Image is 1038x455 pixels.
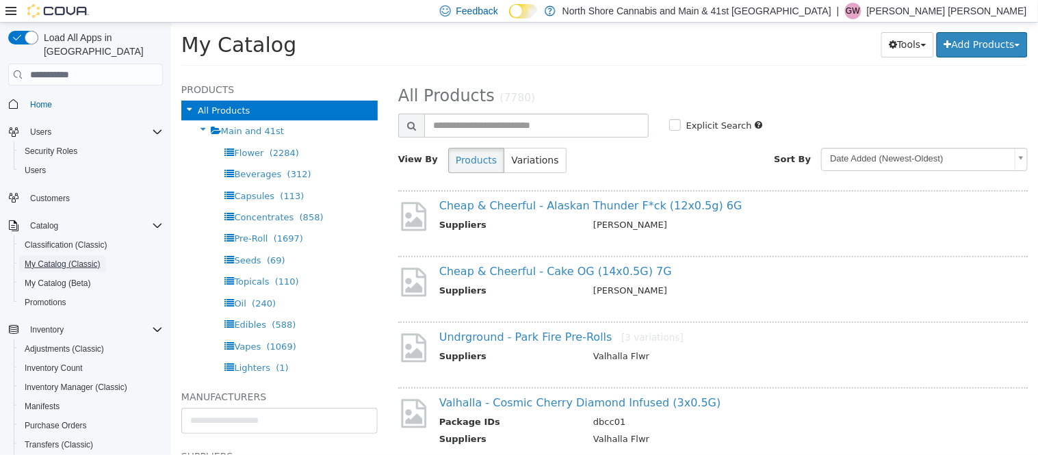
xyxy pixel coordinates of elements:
[27,83,79,93] span: All Products
[104,254,128,264] span: (110)
[19,341,109,357] a: Adjustments (Classic)
[25,95,163,112] span: Home
[96,233,114,243] span: (69)
[63,254,98,264] span: Topicals
[650,125,857,148] a: Date Added (Newest-Oldest)
[25,439,93,450] span: Transfers (Classic)
[268,261,412,278] th: Suppliers
[63,146,110,157] span: Beverages
[227,131,267,142] span: View By
[27,4,89,18] img: Cova
[19,275,163,291] span: My Catalog (Beta)
[227,374,258,408] img: missing-image.png
[19,294,72,311] a: Promotions
[19,256,163,272] span: My Catalog (Classic)
[651,126,838,147] span: Date Added (Newest-Oldest)
[25,322,163,338] span: Inventory
[25,124,163,140] span: Users
[25,124,57,140] button: Users
[63,297,95,307] span: Edibles
[38,31,163,58] span: Load All Apps in [GEOGRAPHIC_DATA]
[14,274,168,293] button: My Catalog (Beta)
[25,297,66,308] span: Promotions
[96,319,125,329] span: (1069)
[19,417,163,434] span: Purchase Orders
[25,96,57,113] a: Home
[25,401,60,412] span: Manifests
[14,435,168,454] button: Transfers (Classic)
[14,378,168,397] button: Inventory Manager (Classic)
[14,339,168,359] button: Adjustments (Classic)
[512,96,581,110] label: Explicit Search
[25,218,64,234] button: Catalog
[19,275,96,291] a: My Catalog (Beta)
[268,177,571,190] a: Cheap & Cheerful - Alaskan Thunder F*ck (12x0.5g) 6G
[81,276,105,286] span: (240)
[268,410,412,427] th: Suppliers
[19,437,99,453] a: Transfers (Classic)
[3,188,168,208] button: Customers
[766,10,857,35] button: Add Products
[63,276,75,286] span: Oil
[25,382,127,393] span: Inventory Manager (Classic)
[103,211,132,221] span: (1697)
[456,4,498,18] span: Feedback
[562,3,831,19] p: North Shore Cannabis and Main & 41st [GEOGRAPHIC_DATA]
[25,218,163,234] span: Catalog
[19,294,163,311] span: Promotions
[14,416,168,435] button: Purchase Orders
[14,397,168,416] button: Manifests
[19,162,51,179] a: Users
[63,233,90,243] span: Seeds
[129,190,153,200] span: (858)
[25,239,107,250] span: Classification (Classic)
[10,426,207,442] h5: Suppliers
[328,69,364,81] small: (7780)
[227,309,258,342] img: missing-image.png
[603,131,640,142] span: Sort By
[10,10,125,34] span: My Catalog
[412,393,844,410] td: dbcc01
[116,146,140,157] span: (312)
[25,146,77,157] span: Security Roles
[268,196,412,213] th: Suppliers
[846,3,860,19] span: GW
[25,322,69,338] button: Inventory
[10,59,207,75] h5: Products
[710,10,763,35] button: Tools
[14,161,168,180] button: Users
[509,4,538,18] input: Dark Mode
[105,340,117,350] span: (1)
[19,417,92,434] a: Purchase Orders
[412,410,844,427] td: Valhalla Flwr
[3,122,168,142] button: Users
[25,190,163,207] span: Customers
[30,99,52,110] span: Home
[412,327,844,344] td: Valhalla Flwr
[845,3,861,19] div: Griffin Wright
[19,360,88,376] a: Inventory Count
[19,256,106,272] a: My Catalog (Classic)
[3,94,168,114] button: Home
[19,398,163,415] span: Manifests
[25,278,91,289] span: My Catalog (Beta)
[25,343,104,354] span: Adjustments (Classic)
[837,3,840,19] p: |
[30,193,70,204] span: Customers
[19,237,113,253] a: Classification (Classic)
[101,297,125,307] span: (588)
[227,177,258,211] img: missing-image.png
[227,243,258,276] img: missing-image.png
[268,327,412,344] th: Suppliers
[19,398,65,415] a: Manifests
[19,379,133,395] a: Inventory Manager (Classic)
[25,190,75,207] a: Customers
[450,309,512,320] small: [3 variations]
[14,142,168,161] button: Security Roles
[99,125,128,135] span: (2284)
[30,220,58,231] span: Catalog
[19,437,163,453] span: Transfers (Classic)
[3,320,168,339] button: Inventory
[63,190,122,200] span: Concentrates
[25,259,101,270] span: My Catalog (Classic)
